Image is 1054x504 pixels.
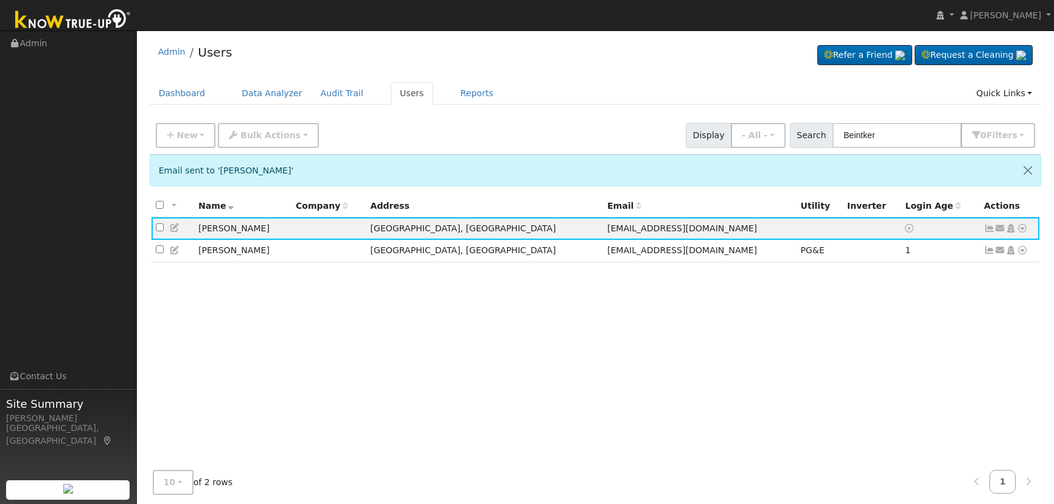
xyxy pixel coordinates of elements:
[150,82,215,105] a: Dashboard
[847,200,896,212] div: Inverter
[905,223,916,233] a: No login access
[156,123,216,148] button: New
[240,130,301,140] span: Bulk Actions
[176,130,197,140] span: New
[198,201,234,211] span: Name
[986,130,1017,140] span: Filter
[1015,155,1041,185] button: Close
[915,45,1033,66] a: Request a Cleaning
[194,217,291,240] td: [PERSON_NAME]
[6,396,130,412] span: Site Summary
[984,200,1035,212] div: Actions
[995,244,1006,257] a: beintker77@yahoo.com
[984,245,995,255] a: Show Graph
[170,223,181,233] a: Edit User
[1005,223,1016,233] a: Login As
[731,123,786,148] button: - All -
[1017,244,1028,257] a: Other actions
[371,200,599,212] div: Address
[312,82,372,105] a: Audit Trail
[832,123,962,148] input: Search
[452,82,503,105] a: Reports
[1016,51,1026,60] img: retrieve
[801,245,825,255] span: PG&E
[366,240,603,262] td: [GEOGRAPHIC_DATA], [GEOGRAPHIC_DATA]
[194,240,291,262] td: [PERSON_NAME]
[1017,222,1028,235] a: Other actions
[6,422,130,447] div: [GEOGRAPHIC_DATA], [GEOGRAPHIC_DATA]
[153,470,233,495] span: of 2 rows
[905,201,961,211] span: Days since last login
[817,45,912,66] a: Refer a Friend
[159,166,294,175] span: Email sent to '[PERSON_NAME]'
[1005,245,1016,255] a: Login As
[790,123,833,148] span: Search
[391,82,433,105] a: Users
[9,7,137,34] img: Know True-Up
[607,201,641,211] span: Email
[607,223,757,233] span: [EMAIL_ADDRESS][DOMAIN_NAME]
[970,10,1041,20] span: [PERSON_NAME]
[801,200,839,212] div: Utility
[63,484,73,494] img: retrieve
[686,123,731,148] span: Display
[218,123,318,148] button: Bulk Actions
[989,470,1016,494] a: 1
[366,217,603,240] td: [GEOGRAPHIC_DATA], [GEOGRAPHIC_DATA]
[1012,130,1017,140] span: s
[905,245,910,255] span: 08/20/2025 1:00:55 PM
[198,45,232,60] a: Users
[961,123,1035,148] button: 0Filters
[984,223,995,233] a: Not connected
[164,477,176,487] span: 10
[170,245,181,255] a: Edit User
[995,222,1006,235] a: leosk2003@gmail.com
[6,412,130,425] div: [PERSON_NAME]
[895,51,905,60] img: retrieve
[232,82,312,105] a: Data Analyzer
[296,201,348,211] span: Company name
[607,245,757,255] span: [EMAIL_ADDRESS][DOMAIN_NAME]
[967,82,1041,105] a: Quick Links
[102,436,113,446] a: Map
[153,470,194,495] button: 10
[158,47,186,57] a: Admin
